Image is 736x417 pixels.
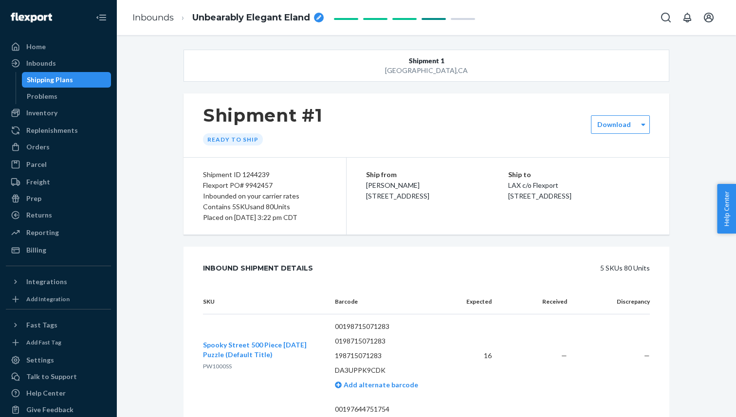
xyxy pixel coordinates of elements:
[203,191,327,201] div: Inbounded on your carrier rates
[699,8,718,27] button: Open account menu
[11,13,52,22] img: Flexport logo
[26,194,41,203] div: Prep
[26,126,78,135] div: Replenishments
[6,369,111,384] a: Talk to Support
[575,290,650,314] th: Discrepancy
[6,207,111,223] a: Returns
[366,169,508,180] p: Ship from
[6,385,111,401] a: Help Center
[6,123,111,138] a: Replenishments
[6,337,111,348] a: Add Fast Tag
[6,39,111,54] a: Home
[26,177,50,187] div: Freight
[26,295,70,303] div: Add Integration
[203,180,327,191] div: Flexport PO# 9942457
[451,290,499,314] th: Expected
[6,191,111,206] a: Prep
[451,314,499,398] td: 16
[203,258,313,278] div: Inbound Shipment Details
[203,340,319,360] button: Spooky Street 500 Piece [DATE] Puzzle (Default Title)
[203,105,323,126] h1: Shipment #1
[125,3,331,32] ol: breadcrumbs
[203,290,327,314] th: SKU
[656,8,676,27] button: Open Search Box
[644,351,650,360] span: —
[335,258,650,278] div: 5 SKUs 80 Units
[22,72,111,88] a: Shipping Plans
[26,338,61,346] div: Add Fast Tag
[508,180,650,191] p: LAX c/o Flexport
[6,317,111,333] button: Fast Tags
[26,355,54,365] div: Settings
[6,242,111,258] a: Billing
[678,8,697,27] button: Open notifications
[26,108,57,118] div: Inventory
[6,352,111,368] a: Settings
[6,293,111,305] a: Add Integration
[6,139,111,155] a: Orders
[6,274,111,290] button: Integrations
[6,55,111,71] a: Inbounds
[508,192,571,200] span: [STREET_ADDRESS]
[203,363,232,370] span: PW1000SS
[366,181,429,200] span: [PERSON_NAME] [STREET_ADDRESS]
[327,290,451,314] th: Barcode
[26,245,46,255] div: Billing
[409,56,444,66] span: Shipment 1
[203,133,263,145] div: Ready to ship
[22,89,111,104] a: Problems
[203,212,327,223] div: Placed on [DATE] 3:22 pm CDT
[561,351,567,360] span: —
[26,42,46,52] div: Home
[26,320,57,330] div: Fast Tags
[335,365,443,375] p: DA3UPPK9CDK
[335,336,443,346] p: 0198715071283
[26,388,66,398] div: Help Center
[192,12,310,24] span: Unbearably Elegant Eland
[335,381,418,389] a: Add alternate barcode
[203,169,327,180] div: Shipment ID 1244239
[26,160,47,169] div: Parcel
[26,228,59,237] div: Reporting
[335,404,443,414] p: 00197644751754
[597,120,631,129] label: Download
[508,169,650,180] p: Ship to
[6,105,111,121] a: Inventory
[27,91,57,101] div: Problems
[203,341,307,359] span: Spooky Street 500 Piece [DATE] Puzzle (Default Title)
[335,351,443,361] p: 198715071283
[6,174,111,190] a: Freight
[717,184,736,234] button: Help Center
[26,372,77,381] div: Talk to Support
[499,290,574,314] th: Received
[184,50,669,82] button: Shipment 1[GEOGRAPHIC_DATA],CA
[6,225,111,240] a: Reporting
[203,201,327,212] div: Contains 5 SKUs and 80 Units
[26,142,50,152] div: Orders
[342,381,418,389] span: Add alternate barcode
[233,66,621,75] div: [GEOGRAPHIC_DATA] , CA
[27,75,73,85] div: Shipping Plans
[132,12,174,23] a: Inbounds
[26,405,74,415] div: Give Feedback
[26,58,56,68] div: Inbounds
[335,322,443,331] p: 00198715071283
[26,210,52,220] div: Returns
[26,277,67,287] div: Integrations
[92,8,111,27] button: Close Navigation
[6,157,111,172] a: Parcel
